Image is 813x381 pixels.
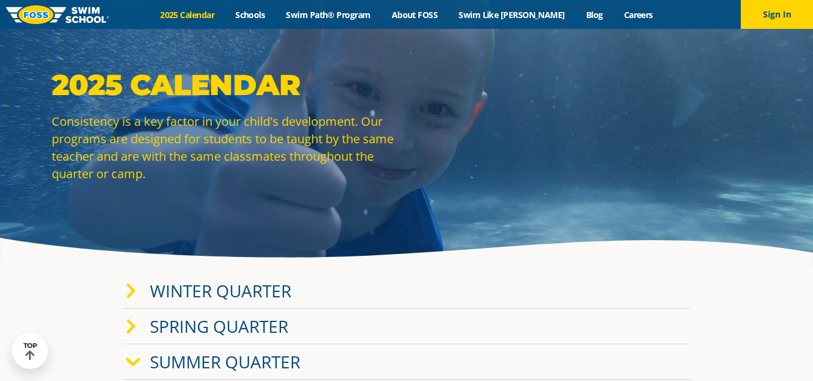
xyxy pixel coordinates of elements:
[613,9,663,20] a: Careers
[276,9,381,20] a: Swim Path® Program
[448,9,576,20] a: Swim Like [PERSON_NAME]
[23,342,37,361] div: TOP
[150,315,288,338] a: Spring Quarter
[6,5,109,24] img: FOSS Swim School Logo
[225,9,276,20] a: Schools
[52,67,300,102] strong: 2025 Calendar
[150,9,225,20] a: 2025 Calendar
[150,279,291,302] a: Winter Quarter
[52,113,401,182] p: Consistency is a key factor in your child's development. Our programs are designed for students t...
[381,9,448,20] a: About FOSS
[150,350,300,373] a: Summer Quarter
[575,9,613,20] a: Blog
